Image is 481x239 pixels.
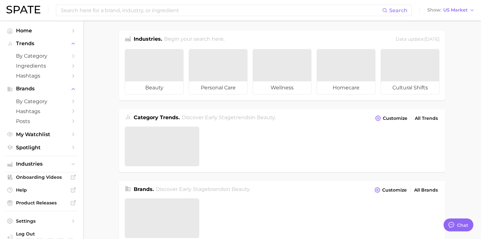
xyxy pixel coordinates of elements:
button: ShowUS Market [426,6,476,14]
a: personal care [189,49,248,95]
span: Hashtags [16,73,67,79]
span: Industries [16,161,67,167]
span: by Category [16,98,67,104]
a: Hashtags [5,106,78,116]
a: Settings [5,216,78,226]
span: Spotlight [16,144,67,151]
span: Discover Early Stage trends in . [182,114,276,120]
a: beauty [125,49,184,95]
button: Brands [5,84,78,94]
span: Posts [16,118,67,124]
span: My Watchlist [16,131,67,137]
a: cultural shifts [381,49,439,95]
a: All Brands [413,186,439,194]
span: Customize [382,187,407,193]
button: Customize [373,185,408,194]
span: beauty [232,186,249,192]
a: Ingredients [5,61,78,71]
span: All Brands [414,187,438,193]
a: Product Releases [5,198,78,208]
span: Onboarding Videos [16,174,67,180]
span: Discover Early Stage brands in . [156,186,250,192]
span: cultural shifts [381,81,439,94]
span: Ingredients [16,63,67,69]
span: US Market [443,8,468,12]
span: Trends [16,41,67,46]
span: Log Out [16,231,73,237]
span: wellness [253,81,311,94]
input: Search here for a brand, industry, or ingredient [60,5,382,16]
a: Help [5,185,78,195]
span: Category Trends . [134,114,180,120]
a: Spotlight [5,143,78,152]
a: Onboarding Videos [5,172,78,182]
span: Home [16,28,67,34]
a: by Category [5,51,78,61]
span: Settings [16,218,67,224]
img: SPATE [6,6,40,13]
span: Brands [16,86,67,92]
span: Hashtags [16,108,67,114]
h1: Industries. [134,35,162,44]
span: All Trends [415,116,438,121]
a: by Category [5,96,78,106]
span: beauty [257,114,275,120]
button: Customize [374,114,409,123]
span: Brands . [134,186,154,192]
span: homecare [317,81,375,94]
button: Trends [5,39,78,48]
a: All Trends [413,114,439,123]
span: by Category [16,53,67,59]
span: beauty [125,81,183,94]
a: homecare [317,49,375,95]
div: Data update: [DATE] [396,35,439,44]
button: Industries [5,159,78,169]
a: Posts [5,116,78,126]
span: Product Releases [16,200,67,206]
span: Show [427,8,441,12]
a: Hashtags [5,71,78,81]
span: Search [389,7,407,13]
h2: Begin your search here. [164,35,225,44]
a: My Watchlist [5,129,78,139]
span: personal care [189,81,247,94]
a: Home [5,26,78,36]
span: Customize [383,116,407,121]
a: wellness [253,49,311,95]
span: Help [16,187,67,193]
